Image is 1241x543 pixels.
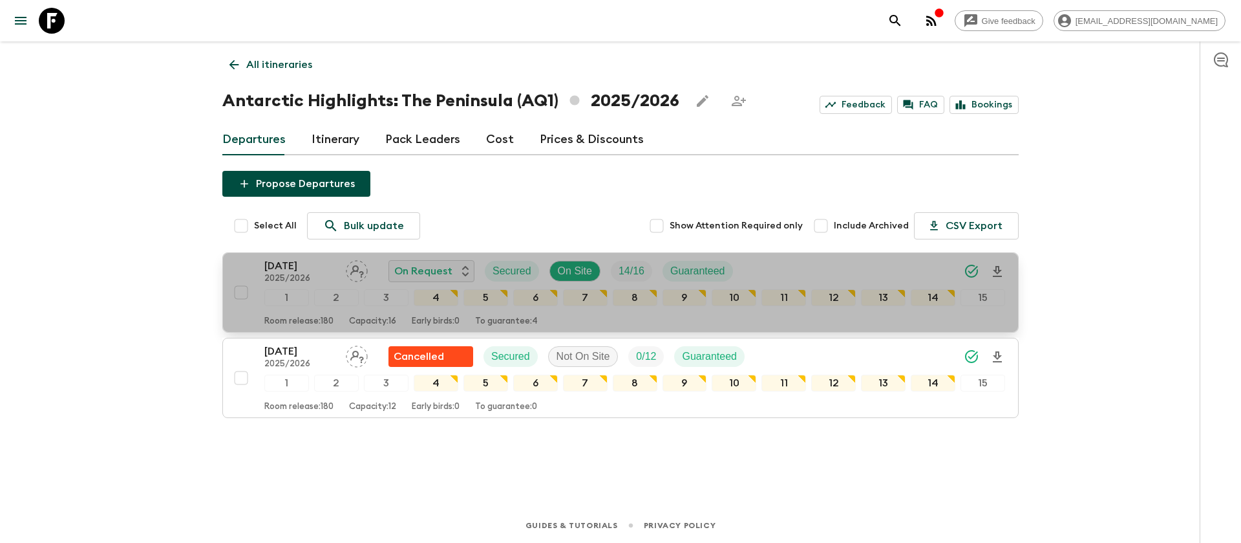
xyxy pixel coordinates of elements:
div: 9 [663,289,707,306]
p: On Request [394,263,452,279]
p: Bulk update [344,218,404,234]
div: 5 [463,289,508,306]
span: Assign pack leader [346,349,368,360]
div: 4 [414,289,458,306]
a: Cost [486,124,514,155]
div: 1 [264,375,309,392]
p: All itineraries [246,57,312,72]
div: [EMAIL_ADDRESS][DOMAIN_NAME] [1054,10,1225,31]
div: 13 [861,375,906,392]
div: Not On Site [548,346,619,367]
a: Departures [222,124,286,155]
div: 15 [960,289,1005,306]
button: [DATE]2025/2026Assign pack leaderFlash Pack cancellationSecuredNot On SiteTrip FillGuaranteed1234... [222,338,1019,418]
p: 0 / 12 [636,349,656,364]
p: Room release: 180 [264,402,334,412]
div: 3 [364,375,408,392]
svg: Download Onboarding [990,349,1005,365]
div: 6 [513,289,558,306]
svg: Download Onboarding [990,264,1005,280]
svg: Synced Successfully [964,263,979,279]
a: Guides & Tutorials [525,518,618,533]
h1: Antarctic Highlights: The Peninsula (AQ1) 2025/2026 [222,88,679,114]
button: Edit this itinerary [690,88,716,114]
p: On Site [558,263,592,279]
button: search adventures [882,8,908,34]
span: Include Archived [834,219,909,232]
p: Early birds: 0 [412,316,460,327]
p: Guaranteed [670,263,725,279]
div: 9 [663,375,707,392]
p: [DATE] [264,344,335,359]
p: Capacity: 16 [349,316,396,327]
p: To guarantee: 4 [475,316,538,327]
div: 2 [314,289,359,306]
span: [EMAIL_ADDRESS][DOMAIN_NAME] [1068,16,1225,26]
button: Propose Departures [222,171,370,197]
span: Give feedback [975,16,1043,26]
a: Prices & Discounts [540,124,644,155]
a: All itineraries [222,52,319,78]
span: Share this itinerary [726,88,752,114]
a: Give feedback [955,10,1043,31]
p: 2025/2026 [264,359,335,370]
p: Guaranteed [682,349,737,364]
div: 8 [613,289,657,306]
p: [DATE] [264,258,335,274]
div: Trip Fill [611,261,652,282]
div: Flash Pack cancellation [388,346,473,367]
span: Assign pack leader [346,264,368,274]
p: 14 / 16 [619,263,644,279]
div: 7 [563,289,608,306]
p: Capacity: 12 [349,402,396,412]
p: 2025/2026 [264,274,335,284]
span: Show Attention Required only [670,219,803,232]
div: 12 [811,289,856,306]
div: 13 [861,289,906,306]
p: Cancelled [394,349,444,364]
div: Trip Fill [628,346,664,367]
a: Bookings [949,96,1019,114]
p: Room release: 180 [264,316,334,327]
div: 14 [911,375,955,392]
div: 5 [463,375,508,392]
div: On Site [549,261,600,282]
span: Select All [254,219,297,232]
div: 14 [911,289,955,306]
a: FAQ [897,96,944,114]
p: Early birds: 0 [412,402,460,412]
div: Secured [483,346,538,367]
svg: Synced Successfully [964,349,979,364]
a: Itinerary [312,124,359,155]
p: To guarantee: 0 [475,402,537,412]
div: 11 [761,289,806,306]
a: Privacy Policy [644,518,716,533]
div: 3 [364,289,408,306]
a: Feedback [820,96,892,114]
button: CSV Export [914,212,1019,239]
div: 10 [712,375,756,392]
div: 11 [761,375,806,392]
div: 2 [314,375,359,392]
div: 6 [513,375,558,392]
div: 10 [712,289,756,306]
button: [DATE]2025/2026Assign pack leaderOn RequestSecuredOn SiteTrip FillGuaranteed123456789101112131415... [222,252,1019,333]
div: 4 [414,375,458,392]
p: Secured [491,349,530,364]
div: 12 [811,375,856,392]
div: 1 [264,289,309,306]
div: 8 [613,375,657,392]
a: Bulk update [307,212,420,239]
button: menu [8,8,34,34]
div: 15 [960,375,1005,392]
p: Secured [493,263,531,279]
p: Not On Site [557,349,610,364]
div: Secured [485,261,539,282]
div: 7 [563,375,608,392]
a: Pack Leaders [385,124,460,155]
